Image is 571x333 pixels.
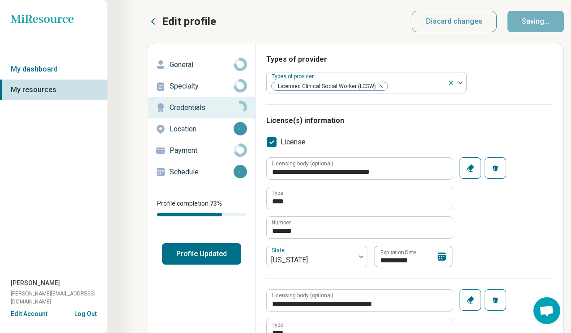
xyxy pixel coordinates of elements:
[11,309,47,319] button: Edit Account
[170,102,234,113] p: Credentials
[272,82,379,91] span: Licensed Clinical Social Worker (LCSW)
[210,200,222,207] span: 73 %
[148,14,216,29] button: Edit profile
[157,213,246,216] div: Profile completion
[148,194,255,222] div: Profile completion:
[272,161,333,166] label: Licensing body (optional)
[148,118,255,140] a: Location
[412,11,497,32] button: Discard changes
[11,290,107,306] span: [PERSON_NAME][EMAIL_ADDRESS][DOMAIN_NAME]
[170,145,234,156] p: Payment
[11,278,60,288] span: [PERSON_NAME]
[266,54,553,65] h3: Types of provider
[272,220,291,225] label: Number
[507,11,564,32] button: Saving...
[267,187,453,209] input: credential.licenses.0.name
[148,140,255,161] a: Payment
[281,137,306,148] span: License
[170,59,234,70] p: General
[272,73,315,80] label: Types of provider
[266,115,553,126] h3: License(s) information
[162,14,216,29] p: Edit profile
[148,76,255,97] a: Specialty
[533,297,560,324] a: Open chat
[272,247,286,253] label: State
[170,167,234,177] p: Schedule
[74,309,97,316] button: Log Out
[272,293,333,298] label: Licensing body (optional)
[162,243,241,265] button: Profile Updated
[170,124,234,135] p: Location
[148,54,255,76] a: General
[170,81,234,92] p: Specialty
[272,322,283,328] label: Type
[148,97,255,118] a: Credentials
[272,190,283,196] label: Type
[148,161,255,183] a: Schedule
